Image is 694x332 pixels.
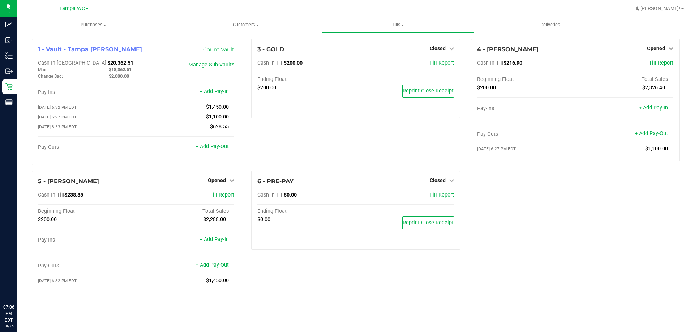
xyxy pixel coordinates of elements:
[38,237,136,243] div: Pay-Ins
[257,208,356,215] div: Ending Float
[257,85,276,91] span: $200.00
[109,67,132,72] span: $18,362.51
[322,17,474,33] a: Tills
[5,83,13,90] inline-svg: Retail
[645,146,668,152] span: $1,100.00
[210,192,234,198] a: Till Report
[257,46,284,53] span: 3 - GOLD
[210,124,229,130] span: $628.55
[3,304,14,323] p: 07:06 PM EDT
[38,60,107,66] span: Cash In [GEOGRAPHIC_DATA]:
[64,192,83,198] span: $238.85
[38,105,77,110] span: [DATE] 6:32 PM EDT
[635,130,668,137] a: + Add Pay-Out
[477,60,504,66] span: Cash In Till
[477,85,496,91] span: $200.00
[257,178,294,185] span: 6 - PRE-PAY
[136,208,235,215] div: Total Sales
[257,192,284,198] span: Cash In Till
[429,192,454,198] a: Till Report
[17,22,170,28] span: Purchases
[477,105,575,112] div: Pay-Ins
[38,178,99,185] span: 5 - [PERSON_NAME]
[200,89,229,95] a: + Add Pay-In
[38,263,136,269] div: Pay-Outs
[196,143,229,150] a: + Add Pay-Out
[647,46,665,51] span: Opened
[403,220,454,226] span: Reprint Close Receipt
[633,5,680,11] span: Hi, [PERSON_NAME]!
[429,60,454,66] a: Till Report
[477,76,575,83] div: Beginning Float
[38,192,64,198] span: Cash In Till
[17,17,170,33] a: Purchases
[430,46,446,51] span: Closed
[38,115,77,120] span: [DATE] 6:27 PM EDT
[196,262,229,268] a: + Add Pay-Out
[188,62,234,68] a: Manage Sub-Vaults
[59,5,85,12] span: Tampa WC
[257,60,284,66] span: Cash In Till
[5,52,13,59] inline-svg: Inventory
[403,88,454,94] span: Reprint Close Receipt
[38,89,136,96] div: Pay-Ins
[38,124,77,129] span: [DATE] 8:33 PM EDT
[575,76,673,83] div: Total Sales
[170,17,322,33] a: Customers
[5,36,13,44] inline-svg: Inbound
[477,46,539,53] span: 4 - [PERSON_NAME]
[109,73,129,79] span: $2,000.00
[5,68,13,75] inline-svg: Outbound
[206,277,229,284] span: $1,450.00
[474,17,626,33] a: Deliveries
[203,46,234,53] a: Count Vault
[284,60,303,66] span: $200.00
[38,208,136,215] div: Beginning Float
[257,216,270,223] span: $0.00
[38,216,57,223] span: $200.00
[5,99,13,106] inline-svg: Reports
[649,60,673,66] a: Till Report
[639,105,668,111] a: + Add Pay-In
[200,236,229,242] a: + Add Pay-In
[531,22,570,28] span: Deliveries
[5,21,13,28] inline-svg: Analytics
[38,46,142,53] span: 1 - Vault - Tampa [PERSON_NAME]
[402,85,454,98] button: Reprint Close Receipt
[430,177,446,183] span: Closed
[170,22,321,28] span: Customers
[477,146,516,151] span: [DATE] 6:27 PM EDT
[504,60,522,66] span: $216.90
[206,114,229,120] span: $1,100.00
[257,76,356,83] div: Ending Float
[322,22,474,28] span: Tills
[477,131,575,138] div: Pay-Outs
[642,85,665,91] span: $2,326.40
[402,216,454,229] button: Reprint Close Receipt
[203,216,226,223] span: $2,288.00
[208,177,226,183] span: Opened
[38,67,49,72] span: Main:
[284,192,297,198] span: $0.00
[107,60,133,66] span: $20,362.51
[38,144,136,151] div: Pay-Outs
[7,274,29,296] iframe: Resource center
[38,74,63,79] span: Change Bag:
[38,278,77,283] span: [DATE] 6:32 PM EDT
[206,104,229,110] span: $1,450.00
[3,323,14,329] p: 08/26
